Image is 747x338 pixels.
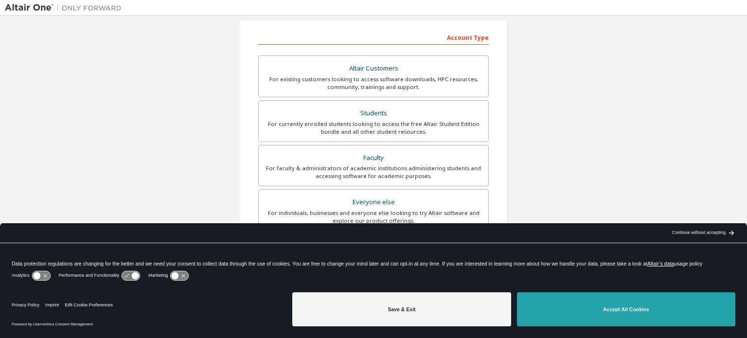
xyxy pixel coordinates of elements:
[265,62,482,75] div: Altair Customers
[265,196,482,209] div: Everyone else
[265,209,482,225] div: For individuals, businesses and everyone else looking to try Altair software and explore our prod...
[265,107,482,120] div: Students
[5,3,126,13] img: Altair One
[265,151,482,165] div: Faculty
[265,164,482,180] div: For faculty & administrators of academic institutions administering students and accessing softwa...
[258,29,489,45] div: Account Type
[265,75,482,91] div: For existing customers looking to access software downloads, HPC resources, community, trainings ...
[265,120,482,136] div: For currently enrolled students looking to access the free Altair Student Edition bundle and all ...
